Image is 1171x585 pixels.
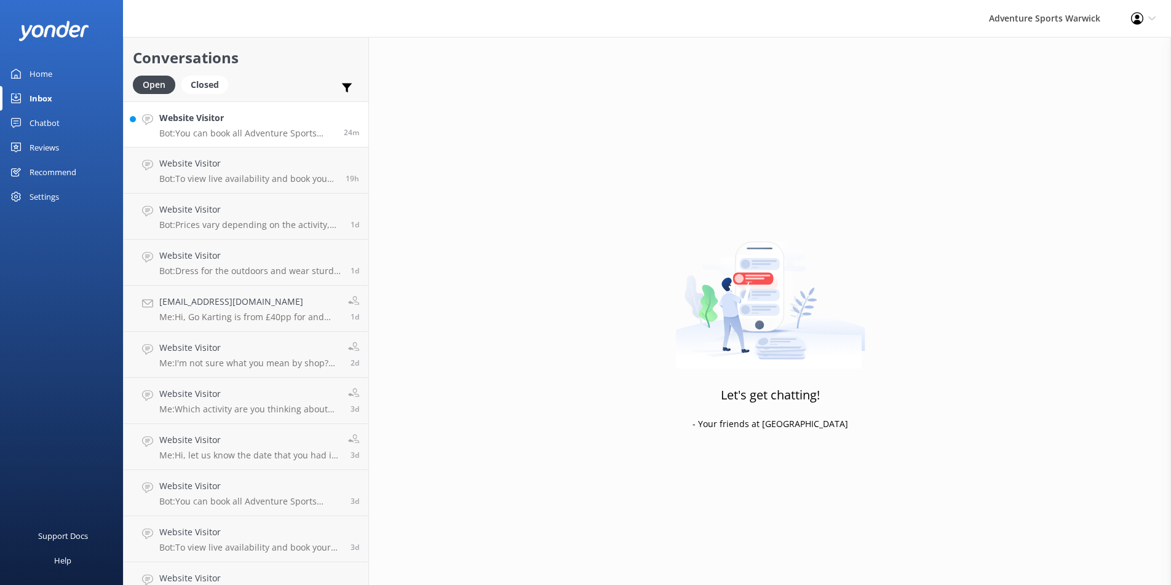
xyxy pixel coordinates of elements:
[124,516,368,562] a: Website VisitorBot:To view live availability and book your tour, please visit: [URL][DOMAIN_NAME].3d
[133,76,175,94] div: Open
[159,358,339,369] p: Me: I'm not sure what you mean by shop? We don't have a retail outlet.
[159,295,339,308] h4: [EMAIL_ADDRESS][DOMAIN_NAME]
[30,135,59,160] div: Reviews
[159,173,336,184] p: Bot: To view live availability and book your tour, please visit [URL][DOMAIN_NAME].
[159,249,341,262] h4: Website Visitor
[351,496,359,506] span: Sep 27 2025 01:43pm (UTC +01:00) Europe/London
[721,385,820,405] h3: Let's get chatting!
[159,312,339,323] p: Me: Hi, Go Karting is from £40pp for and Arrive and Drive at the weekend (£38 in the week) and He...
[344,127,359,138] span: Sep 30 2025 02:52pm (UTC +01:00) Europe/London
[159,479,341,493] h4: Website Visitor
[133,46,359,69] h2: Conversations
[159,265,341,277] p: Bot: Dress for the outdoors and wear sturdy footwear such as walking boots or trainers—no open-to...
[159,525,341,539] h4: Website Visitor
[159,341,339,355] h4: Website Visitor
[124,240,368,286] a: Website VisitorBot:Dress for the outdoors and wear sturdy footwear such as walking boots or train...
[351,404,359,414] span: Sep 27 2025 03:14pm (UTC +01:00) Europe/London
[124,332,368,378] a: Website VisitorMe:I'm not sure what you mean by shop? We don't have a retail outlet.2d
[124,101,368,147] a: Website VisitorBot:You can book all Adventure Sports activity packages online at: [URL][DOMAIN_NA...
[351,265,359,276] span: Sep 29 2025 11:36am (UTC +01:00) Europe/London
[30,111,60,135] div: Chatbot
[675,216,865,369] img: artwork of a man stealing a conversation from at giant smartphone
[159,128,335,139] p: Bot: You can book all Adventure Sports activity packages online at: [URL][DOMAIN_NAME]. Options i...
[159,404,339,415] p: Me: Which activity are you thinking about and which date?
[54,548,71,573] div: Help
[351,542,359,552] span: Sep 27 2025 09:52am (UTC +01:00) Europe/London
[346,173,359,184] span: Sep 29 2025 07:27pm (UTC +01:00) Europe/London
[351,450,359,460] span: Sep 27 2025 03:06pm (UTC +01:00) Europe/London
[351,219,359,230] span: Sep 29 2025 02:25pm (UTC +01:00) Europe/London
[133,77,181,91] a: Open
[159,571,341,585] h4: Website Visitor
[30,61,52,86] div: Home
[159,111,335,125] h4: Website Visitor
[30,160,76,184] div: Recommend
[351,312,359,322] span: Sep 29 2025 08:55am (UTC +01:00) Europe/London
[159,496,341,507] p: Bot: You can book all Adventure Sports activity packages online at: [URL][DOMAIN_NAME]. Options i...
[159,433,339,447] h4: Website Visitor
[181,77,234,91] a: Closed
[124,470,368,516] a: Website VisitorBot:You can book all Adventure Sports activity packages online at: [URL][DOMAIN_NA...
[124,194,368,240] a: Website VisitorBot:Prices vary depending on the activity, season, group size, and fare type. For ...
[351,358,359,368] span: Sep 28 2025 09:19am (UTC +01:00) Europe/London
[159,157,336,170] h4: Website Visitor
[124,286,368,332] a: [EMAIL_ADDRESS][DOMAIN_NAME]Me:Hi, Go Karting is from £40pp for and Arrive and Drive at the weeke...
[30,86,52,111] div: Inbox
[124,378,368,424] a: Website VisitorMe:Which activity are you thinking about and which date?3d
[18,21,89,41] img: yonder-white-logo.png
[159,450,339,461] p: Me: Hi, let us know the date that you had in mind. We normally limit group sizes to 6 people, but...
[693,417,848,431] p: - Your friends at [GEOGRAPHIC_DATA]
[38,524,88,548] div: Support Docs
[159,387,339,401] h4: Website Visitor
[159,219,341,230] p: Bot: Prices vary depending on the activity, season, group size, and fare type. For the most up-to...
[181,76,228,94] div: Closed
[159,203,341,216] h4: Website Visitor
[159,542,341,553] p: Bot: To view live availability and book your tour, please visit: [URL][DOMAIN_NAME].
[124,424,368,470] a: Website VisitorMe:Hi, let us know the date that you had in mind. We normally limit group sizes to...
[124,147,368,194] a: Website VisitorBot:To view live availability and book your tour, please visit [URL][DOMAIN_NAME].19h
[30,184,59,209] div: Settings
